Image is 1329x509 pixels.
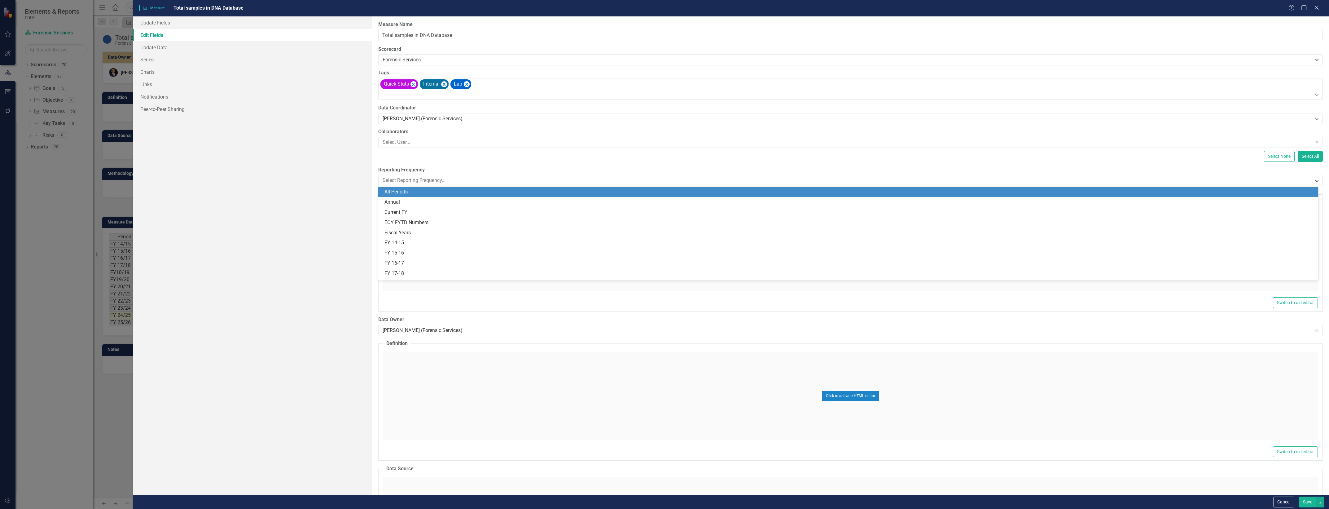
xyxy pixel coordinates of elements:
div: FY 14-15 [384,239,1314,246]
label: Scorecard [378,46,1323,53]
button: Select None [1264,151,1295,162]
a: Update Data [133,41,372,54]
button: Switch to old editor [1273,446,1318,457]
a: Charts [133,66,372,78]
div: All Periods [384,188,1314,196]
span: Lab [454,81,462,87]
a: Notifications [133,91,372,103]
input: Measure Name [378,30,1323,41]
div: FY 17-18 [384,270,1314,277]
a: Edit Fields [133,29,372,41]
div: Remove [object Object] [464,81,470,87]
span: Measure [139,5,167,11]
div: FY 15-16 [384,250,1314,257]
button: Click to activate HTML editor [822,391,879,401]
button: Switch to old editor [1273,297,1318,308]
label: Reporting Frequency [378,166,1323,174]
label: Data Owner [378,316,1323,323]
a: Links [133,78,372,91]
span: Quick Stats [384,81,409,87]
div: Forensic Services [383,56,1312,64]
label: Measure Name [378,21,1323,28]
a: Update Fields [133,16,372,29]
label: Data Coordinator [378,104,1323,112]
div: Current FY [384,209,1314,216]
div: EOY FYTD Numbers [384,219,1314,226]
div: Annual [384,199,1314,206]
div: Remove [object Object] [410,81,416,87]
a: Series [133,53,372,66]
div: [PERSON_NAME] (Forensic Services) [383,115,1312,122]
div: Remove [object Object] [441,81,447,87]
span: Total samples in DNA Database [173,5,243,11]
button: Select All [1298,151,1323,162]
span: Internal [423,81,440,87]
div: Fiscal Years [384,229,1314,237]
legend: Definition [383,340,411,347]
a: Peer-to-Peer Sharing [133,103,372,115]
button: Save [1299,497,1316,507]
button: Cancel [1273,497,1294,507]
label: Tags [378,69,1323,77]
div: [PERSON_NAME] (Forensic Services) [383,327,1312,334]
div: FY 16-17 [384,260,1314,267]
legend: Data Source [383,465,417,472]
label: Collaborators [378,128,1323,135]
